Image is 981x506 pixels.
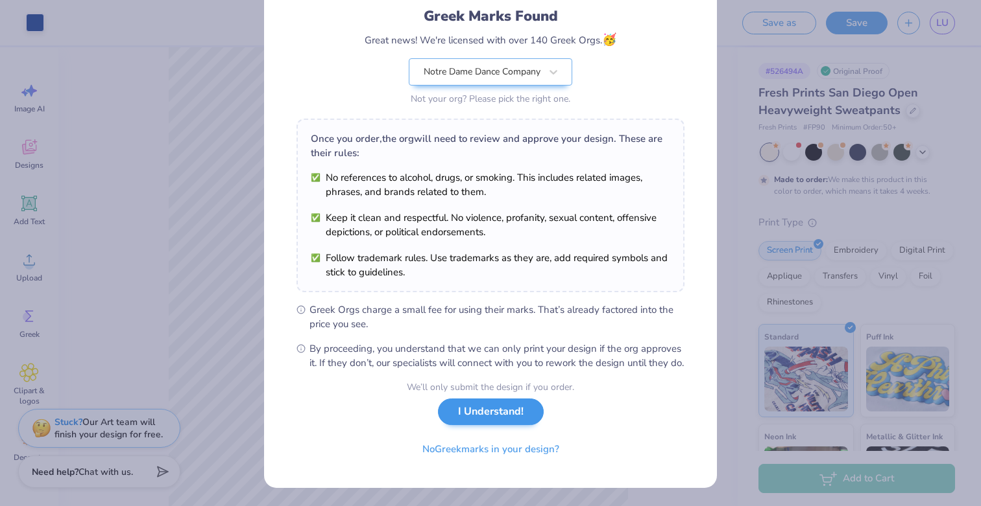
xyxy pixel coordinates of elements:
li: No references to alcohol, drugs, or smoking. This includes related images, phrases, and brands re... [311,170,670,199]
button: NoGreekmarks in your design? [411,436,570,463]
span: 🥳 [602,32,616,47]
div: Great news! We're licensed with over 140 Greek Orgs. [365,31,616,49]
div: We’ll only submit the design if you order. [407,380,574,394]
div: Once you order, the org will need to review and approve your design. These are their rules: [311,132,670,160]
span: Greek Orgs charge a small fee for using their marks. That’s already factored into the price you see. [309,303,684,331]
button: I Understand! [438,398,544,425]
li: Keep it clean and respectful. No violence, profanity, sexual content, offensive depictions, or po... [311,211,670,239]
span: By proceeding, you understand that we can only print your design if the org approves it. If they ... [309,341,684,370]
div: Greek Marks Found [424,6,558,27]
div: Not your org? Please pick the right one. [409,92,572,106]
li: Follow trademark rules. Use trademarks as they are, add required symbols and stick to guidelines. [311,251,670,279]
